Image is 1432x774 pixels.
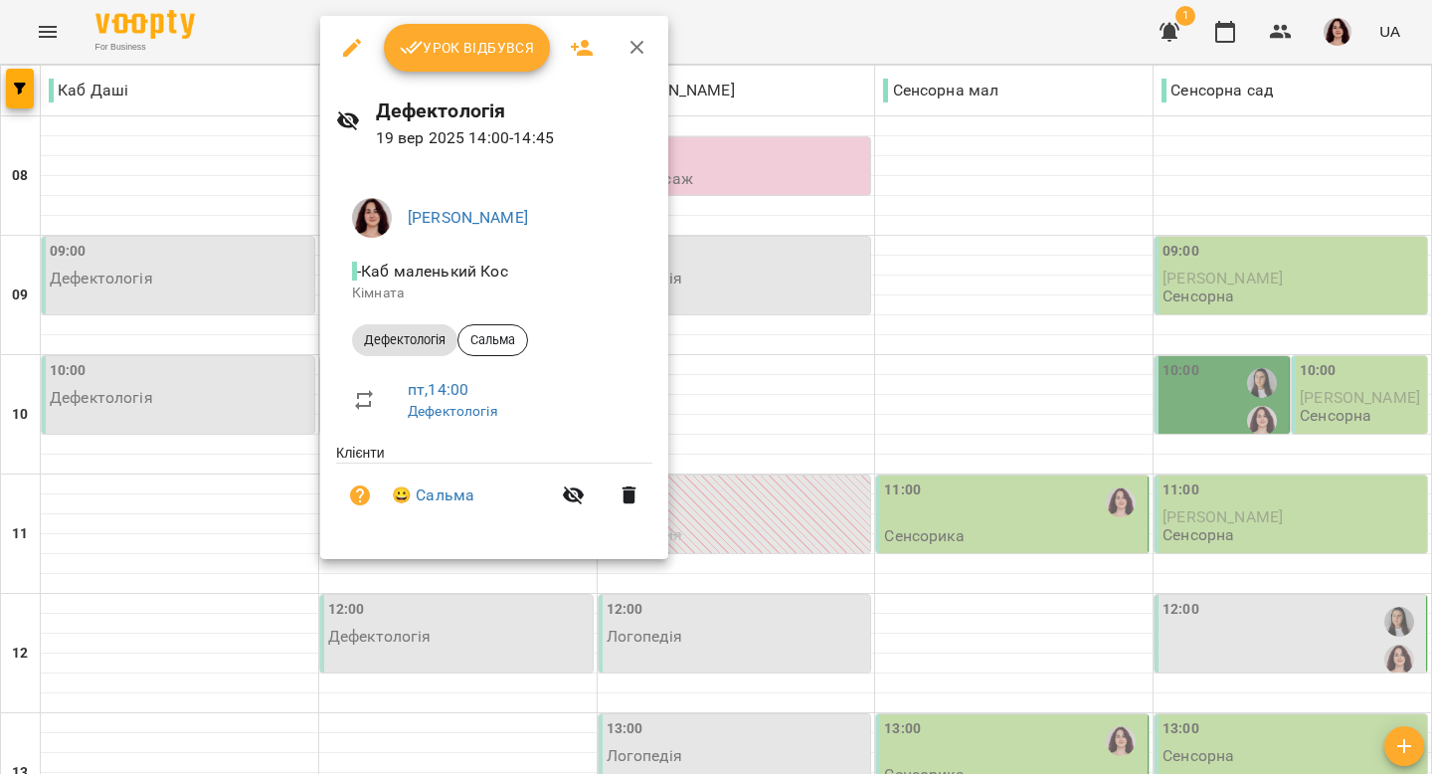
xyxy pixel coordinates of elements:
[336,443,652,535] ul: Клієнти
[408,403,498,419] a: Дефектологія
[408,208,528,227] a: [PERSON_NAME]
[392,484,474,507] a: 😀 Сальма
[352,331,457,349] span: Дефектологія
[458,331,527,349] span: Сальма
[352,284,636,303] p: Кімната
[352,198,392,238] img: 170a41ecacc6101aff12a142c38b6f34.jpeg
[400,36,535,60] span: Урок відбувся
[384,24,551,72] button: Урок відбувся
[408,380,468,399] a: пт , 14:00
[376,126,653,150] p: 19 вер 2025 14:00 - 14:45
[376,96,653,126] h6: Дефектологія
[336,472,384,519] button: Візит ще не сплачено. Додати оплату?
[457,324,528,356] div: Сальма
[352,262,512,281] span: - Каб маленький Кос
